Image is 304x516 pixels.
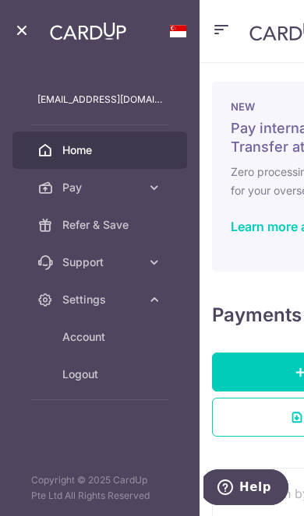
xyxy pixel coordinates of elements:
a: Refer & Save [12,206,187,244]
a: Home [12,132,187,169]
a: Pay [12,169,187,206]
span: Refer & Save [62,217,162,233]
iframe: Opens a widget where you can find more information [203,469,288,508]
a: Support [12,244,187,281]
p: [EMAIL_ADDRESS][DOMAIN_NAME] [37,92,162,107]
img: CardUp [50,22,126,40]
span: Settings [62,292,140,307]
p: Copyright © 2025 CardUp Pte Ltd All Rights Reserved [12,472,187,504]
a: Account [12,318,187,356]
span: Account [62,329,162,345]
span: Home [62,142,162,158]
a: Logout [12,356,187,393]
span: Logout [62,367,162,382]
span: Pay [62,180,140,195]
span: Help [36,11,68,25]
span: Support [62,254,140,270]
a: Settings [12,281,187,318]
